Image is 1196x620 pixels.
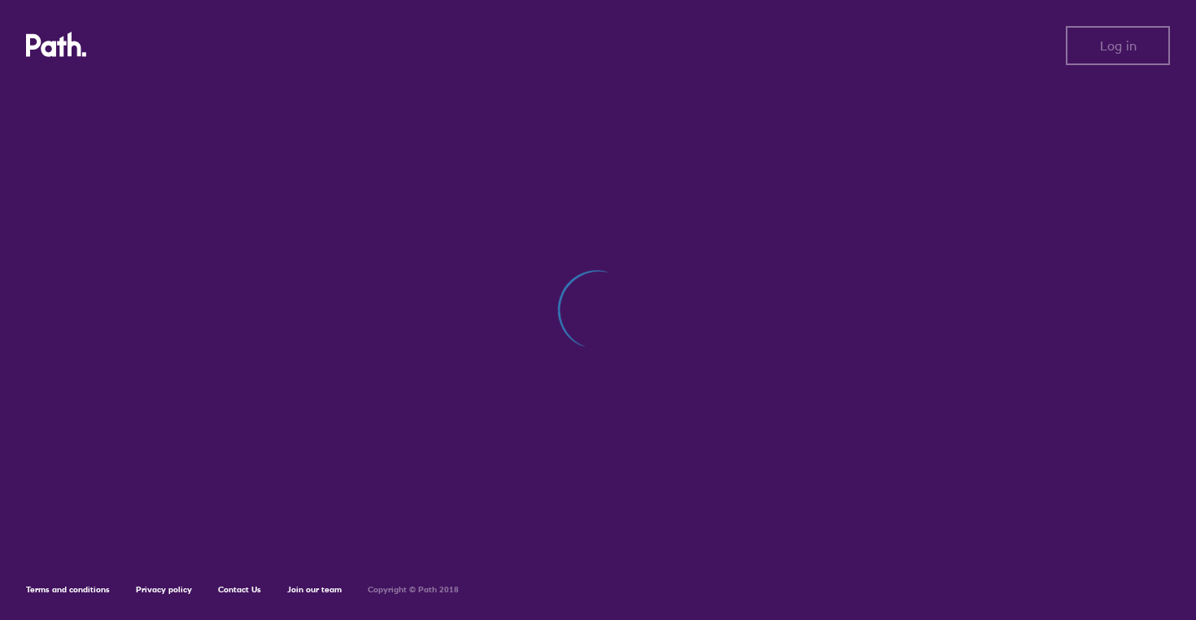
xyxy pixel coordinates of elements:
[368,585,459,595] h6: Copyright © Path 2018
[1066,26,1170,65] button: Log in
[218,584,261,595] a: Contact Us
[26,584,110,595] a: Terms and conditions
[1100,38,1137,53] span: Log in
[136,584,192,595] a: Privacy policy
[287,584,342,595] a: Join our team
